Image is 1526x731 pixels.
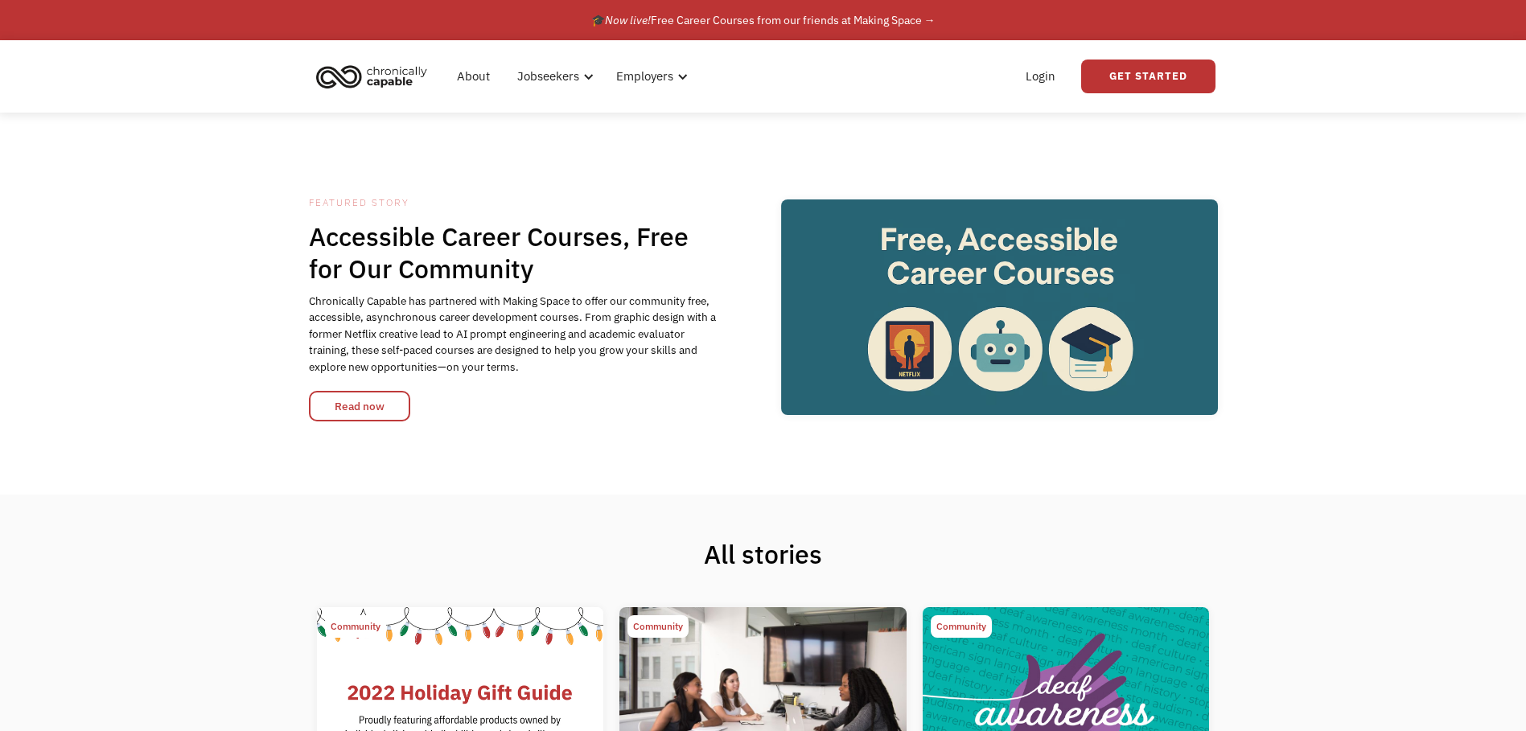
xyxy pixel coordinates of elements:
a: Read now [309,391,410,421]
div: Employers [616,67,673,86]
div: Jobseekers [517,67,579,86]
a: Login [1016,51,1065,102]
div: Chronically Capable has partnered with Making Space to offer our community free, accessible, asyn... [309,293,718,375]
div: Employers [607,51,693,102]
div: Featured Story [309,193,718,212]
h1: Accessible Career Courses, Free for Our Community [309,220,718,285]
em: Now live! [605,13,651,27]
a: About [447,51,500,102]
div: Community [936,617,986,636]
img: Chronically Capable logo [311,59,432,94]
a: Get Started [1081,60,1215,93]
div: 🎓 Free Career Courses from our friends at Making Space → [591,10,936,30]
div: Community [331,617,380,636]
a: home [311,59,439,94]
h1: All stories [309,538,1218,570]
div: Community [633,617,683,636]
div: Jobseekers [508,51,598,102]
